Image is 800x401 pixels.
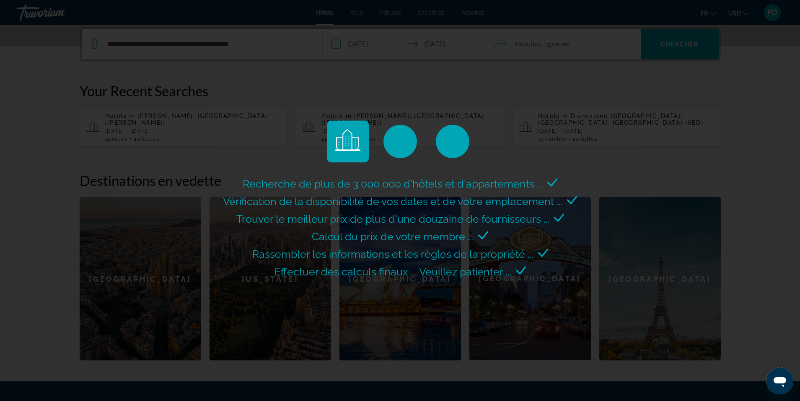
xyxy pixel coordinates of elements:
span: Calcul du prix de votre membre ... [312,230,474,243]
span: Effectuer des calculs finaux ... Veuillez patienter ... [274,265,512,278]
span: Rassembler les informations et les règles de la propriété ... [252,248,534,260]
span: Vérification de la disponibilité de vos dates et de votre emplacement ... [223,195,563,208]
span: Trouver le meilleur prix de plus d'une douzaine de fournisseurs ... [236,213,550,225]
span: Recherche de plus de 3 000 000 d'hôtels et d'appartements ... [243,177,543,190]
iframe: Bouton de lancement de la fenêtre de messagerie [766,368,793,394]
